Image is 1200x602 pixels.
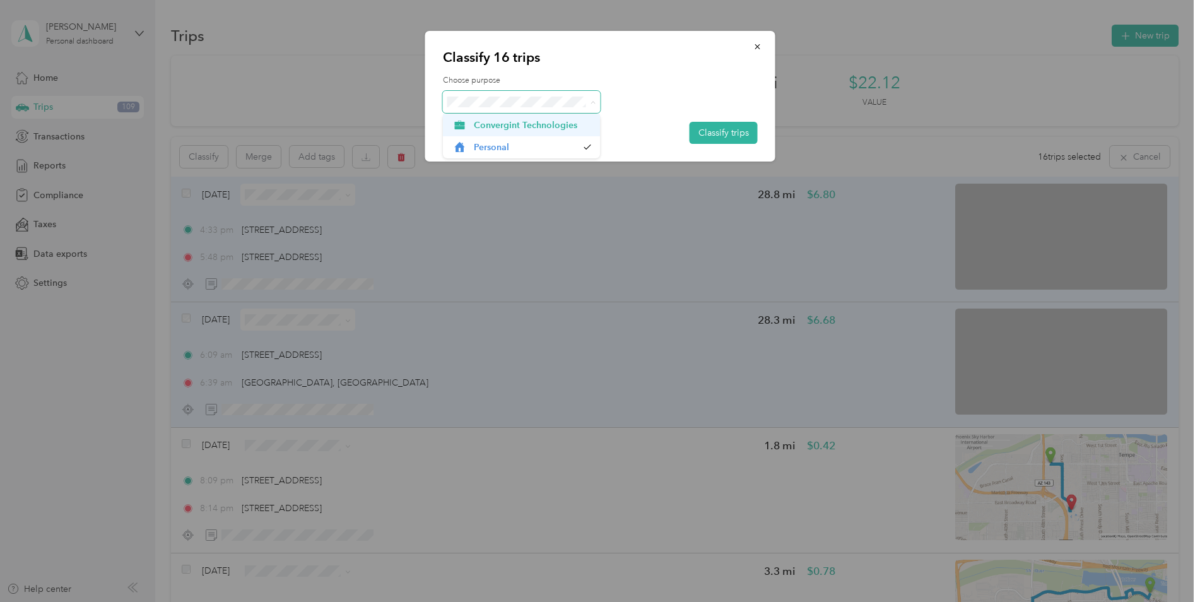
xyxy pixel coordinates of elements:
p: Classify 16 trips [443,49,758,66]
iframe: Everlance-gr Chat Button Frame [1129,531,1200,602]
label: Choose purpose [443,75,758,86]
span: Personal [474,141,577,154]
button: Classify trips [690,122,758,144]
span: Convergint Technologies [474,119,591,132]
